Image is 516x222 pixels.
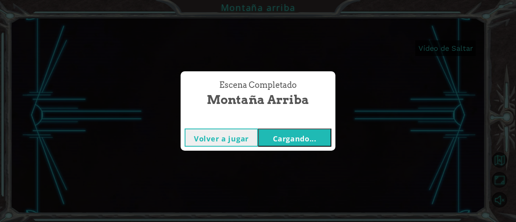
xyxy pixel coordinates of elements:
font: Montaña arriba [207,92,309,107]
font: Escena Completado [219,80,297,90]
font: Cargando... [273,134,316,143]
font: Volver a jugar [194,134,249,143]
button: Volver a jugar [185,129,258,147]
button: Cargando... [258,129,331,147]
